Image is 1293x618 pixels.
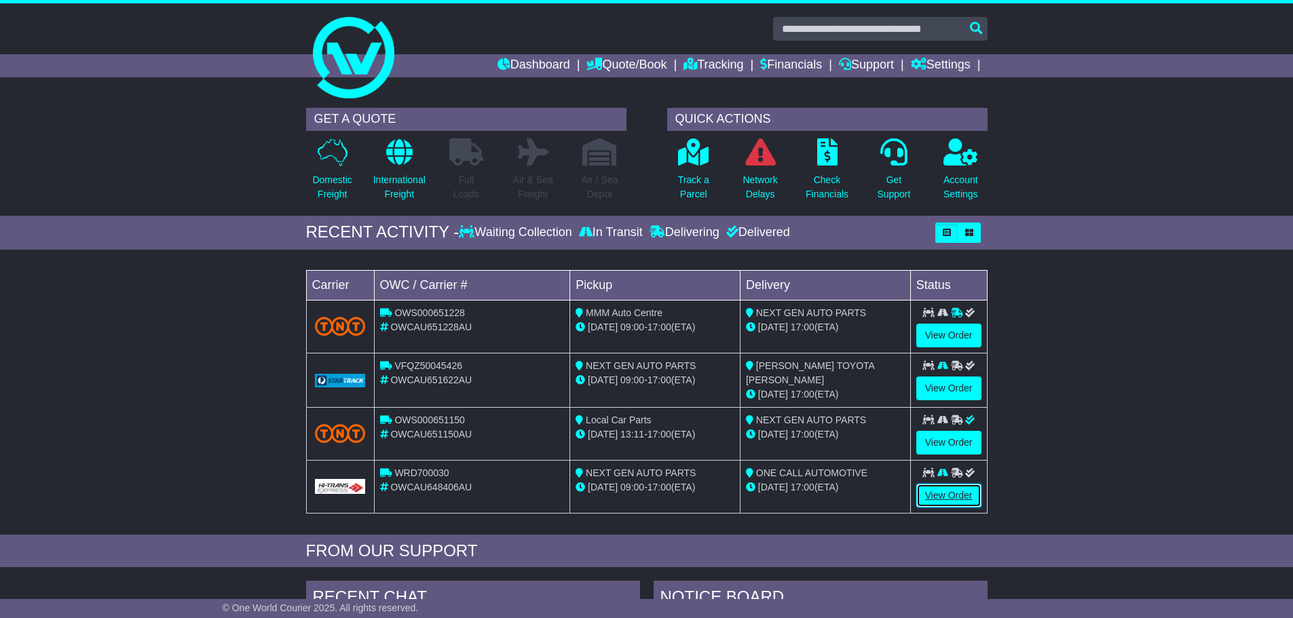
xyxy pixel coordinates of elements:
[588,322,618,332] span: [DATE]
[756,307,866,318] span: NEXT GEN AUTO PARTS
[916,431,981,455] a: View Order
[839,54,894,77] a: Support
[315,317,366,335] img: TNT_Domestic.png
[374,270,570,300] td: OWC / Carrier #
[620,322,644,332] span: 09:00
[390,482,472,493] span: OWCAU648406AU
[654,581,988,617] div: NOTICE BOARD
[746,320,905,334] div: (ETA)
[312,173,352,201] p: Domestic Freight
[791,482,814,493] span: 17:00
[876,138,911,209] a: GetSupport
[390,322,472,332] span: OWCAU651228AU
[390,374,472,385] span: OWCAU651622AU
[513,173,553,201] p: Air & Sea Freight
[390,429,472,440] span: OWCAU651150AU
[646,225,723,240] div: Delivering
[498,54,570,77] a: Dashboard
[648,482,671,493] span: 17:00
[223,602,419,613] span: © One World Courier 2025. All rights reserved.
[943,138,979,209] a: AccountSettings
[576,225,646,240] div: In Transit
[306,223,460,242] div: RECENT ACTIVITY -
[586,307,662,318] span: MMM Auto Centre
[620,374,644,385] span: 09:00
[620,429,644,440] span: 13:11
[459,225,575,240] div: Waiting Collection
[570,270,741,300] td: Pickup
[683,54,743,77] a: Tracking
[758,482,788,493] span: [DATE]
[916,324,981,347] a: View Order
[588,482,618,493] span: [DATE]
[394,360,462,371] span: VFQZ50045426
[911,54,971,77] a: Settings
[394,467,449,478] span: WRD700030
[588,429,618,440] span: [DATE]
[586,54,667,77] a: Quote/Book
[916,376,981,400] a: View Order
[315,424,366,442] img: TNT_Domestic.png
[648,374,671,385] span: 17:00
[306,270,374,300] td: Carrier
[648,322,671,332] span: 17:00
[306,541,988,561] div: FROM OUR SUPPORT
[805,138,849,209] a: CheckFinancials
[877,173,910,201] p: Get Support
[743,173,777,201] p: Network Delays
[648,429,671,440] span: 17:00
[306,581,640,617] div: RECENT CHAT
[394,414,465,425] span: OWS000651150
[806,173,848,201] p: Check Financials
[943,173,978,201] p: Account Settings
[678,173,709,201] p: Track a Parcel
[315,374,366,387] img: GetCarrierServiceLogo
[576,480,734,495] div: - (ETA)
[746,480,905,495] div: (ETA)
[758,389,788,400] span: [DATE]
[758,429,788,440] span: [DATE]
[576,373,734,387] div: - (ETA)
[620,482,644,493] span: 09:00
[746,427,905,442] div: (ETA)
[916,484,981,507] a: View Order
[394,307,465,318] span: OWS000651228
[740,270,910,300] td: Delivery
[586,467,696,478] span: NEXT GEN AUTO PARTS
[576,427,734,442] div: - (ETA)
[312,138,352,209] a: DomesticFreight
[576,320,734,334] div: - (ETA)
[791,322,814,332] span: 17:00
[315,479,366,494] img: GetCarrierServiceLogo
[723,225,790,240] div: Delivered
[582,173,618,201] p: Air / Sea Depot
[586,414,651,425] span: Local Car Parts
[586,360,696,371] span: NEXT GEN AUTO PARTS
[742,138,778,209] a: NetworkDelays
[746,387,905,402] div: (ETA)
[449,173,483,201] p: Full Loads
[588,374,618,385] span: [DATE]
[756,414,866,425] span: NEXT GEN AUTO PARTS
[791,389,814,400] span: 17:00
[746,360,874,385] span: [PERSON_NAME] TOYOTA [PERSON_NAME]
[758,322,788,332] span: [DATE]
[373,138,426,209] a: InternationalFreight
[306,108,626,131] div: GET A QUOTE
[756,467,867,478] span: ONE CALL AUTOMOTIVE
[667,108,988,131] div: QUICK ACTIONS
[910,270,987,300] td: Status
[373,173,426,201] p: International Freight
[760,54,822,77] a: Financials
[677,138,710,209] a: Track aParcel
[791,429,814,440] span: 17:00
